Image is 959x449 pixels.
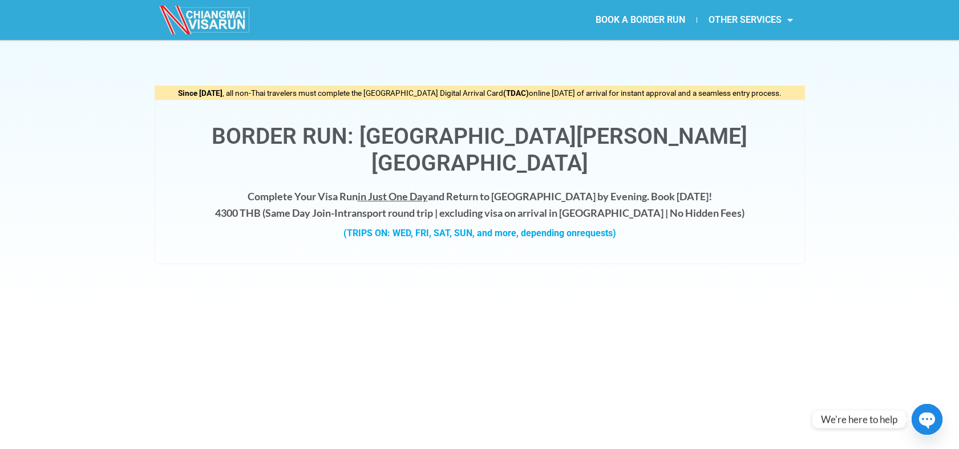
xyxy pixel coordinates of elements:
[343,228,616,238] strong: (TRIPS ON: WED, FRI, SAT, SUN, and more, depending on
[358,190,428,203] span: in Just One Day
[178,88,782,98] span: , all non-Thai travelers must complete the [GEOGRAPHIC_DATA] Digital Arrival Card online [DATE] o...
[265,207,343,219] strong: Same Day Join-In
[167,188,793,221] h4: Complete Your Visa Run and Return to [GEOGRAPHIC_DATA] by Evening. Book [DATE]! 4300 THB ( transp...
[503,88,529,98] strong: (TDAC)
[584,7,697,33] a: BOOK A BORDER RUN
[178,88,222,98] strong: Since [DATE]
[577,228,616,238] span: requests)
[167,123,793,177] h1: Border Run: [GEOGRAPHIC_DATA][PERSON_NAME][GEOGRAPHIC_DATA]
[479,7,804,33] nav: Menu
[697,7,804,33] a: OTHER SERVICES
